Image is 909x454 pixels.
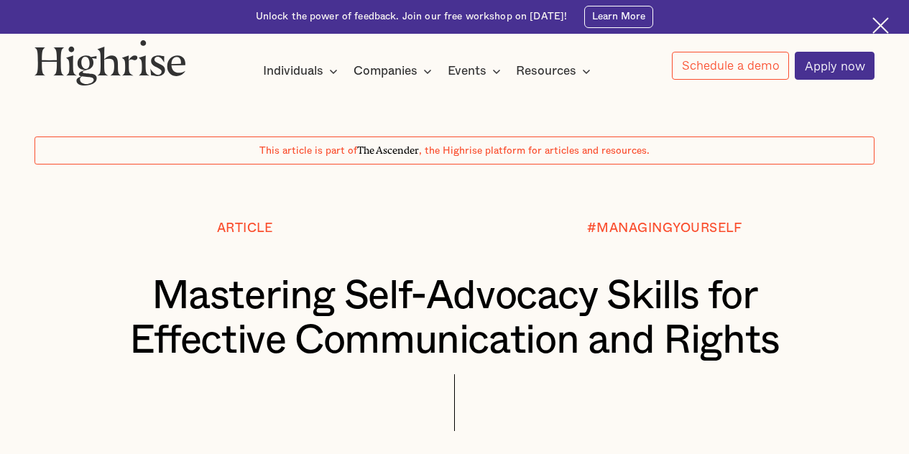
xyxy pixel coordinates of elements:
[516,62,595,80] div: Resources
[419,146,650,156] span: , the Highrise platform for articles and resources.
[354,62,417,80] div: Companies
[872,17,889,34] img: Cross icon
[263,62,323,80] div: Individuals
[263,62,342,80] div: Individuals
[516,62,576,80] div: Resources
[448,62,486,80] div: Events
[587,221,742,236] div: #MANAGINGYOURSELF
[259,146,357,156] span: This article is part of
[584,6,654,28] a: Learn More
[357,142,419,154] span: The Ascender
[448,62,505,80] div: Events
[795,52,875,80] a: Apply now
[354,62,436,80] div: Companies
[70,274,839,363] h1: Mastering Self-Advocacy Skills for Effective Communication and Rights
[217,221,273,236] div: Article
[672,52,789,80] a: Schedule a demo
[256,10,568,24] div: Unlock the power of feedback. Join our free workshop on [DATE]!
[34,40,186,85] img: Highrise logo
